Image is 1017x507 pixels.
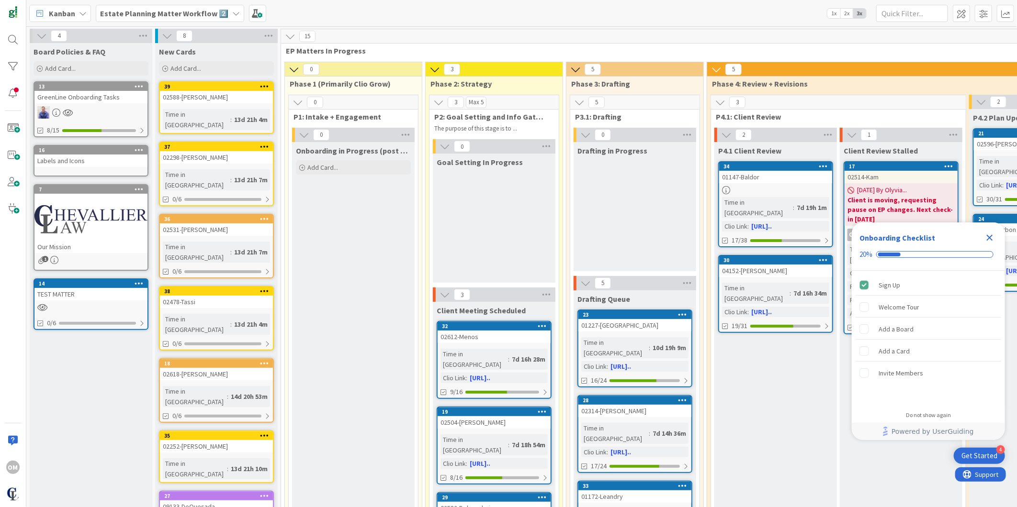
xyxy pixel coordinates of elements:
span: 3 [448,97,464,108]
a: 3902588-[PERSON_NAME]Time in [GEOGRAPHIC_DATA]:13d 21h 4m [159,81,274,134]
div: 7d 16h 34m [791,288,829,298]
div: 13 [39,83,147,90]
span: Client Review Stalled [844,146,918,155]
div: 39 [164,83,273,90]
div: Welcome Tour [879,301,919,313]
div: 17 [849,163,958,170]
div: 23 [583,311,691,318]
span: Phase 2: Strategy [430,79,551,88]
a: Powered by UserGuiding [857,423,1000,440]
span: : [466,458,467,469]
div: 02514-Kam [845,171,958,183]
span: : [230,247,232,257]
div: Clio Link [722,307,747,317]
div: 3802478-Tassi [160,287,273,308]
div: 37 [160,143,273,151]
div: 30 [719,256,832,265]
span: : [466,373,467,383]
a: 16Labels and Icons [34,145,148,176]
span: P2: Goal Setting and Info Gathering [434,112,547,121]
div: Checklist progress: 20% [859,250,997,259]
div: 28 [578,396,691,405]
div: Time in [GEOGRAPHIC_DATA] [163,314,230,335]
span: Goal Setting In Progress [437,157,523,167]
div: Sign Up [879,279,900,291]
a: 3401147-BaldorTime in [GEOGRAPHIC_DATA]:7d 19h 1mClio Link:[URL]..17/38 [718,161,833,247]
b: Estate Planning Matter Workflow 2️⃣ [100,9,228,18]
div: 16 [39,147,147,154]
a: 3502252-[PERSON_NAME]Time in [GEOGRAPHIC_DATA]:13d 21h 10m [159,430,274,483]
div: 33 [583,483,691,489]
div: Time in [GEOGRAPHIC_DATA] [163,458,227,479]
div: Time in [GEOGRAPHIC_DATA] [163,386,227,407]
div: 17 [845,162,958,171]
a: 3802478-TassiTime in [GEOGRAPHIC_DATA]:13d 21h 4m0/6 [159,286,274,351]
div: 14 [34,279,147,288]
div: Clio Link [441,458,466,469]
div: GreenLine Onboarding Tasks [34,91,147,103]
span: : [230,319,232,330]
span: 5 [595,277,611,289]
div: Checklist items [852,271,1005,405]
div: 19 [442,408,551,415]
div: 29 [438,493,551,502]
span: Powered by UserGuiding [892,426,974,437]
span: New Cards [159,47,196,56]
div: 01227-[GEOGRAPHIC_DATA] [578,319,691,331]
span: Client Meeting Scheduled [437,306,526,315]
span: 30/31 [986,194,1002,204]
div: Clio Link [977,180,1002,190]
span: 5 [588,97,605,108]
div: TEST MATTER [34,288,147,300]
div: 3602531-[PERSON_NAME] [160,215,273,236]
div: 35 [160,431,273,440]
div: Time in [GEOGRAPHIC_DATA] [163,109,230,130]
a: [URL].. [751,222,772,231]
span: : [508,354,509,364]
span: 8/15 [47,125,59,135]
span: 2 [990,96,1006,108]
div: Invite Members [879,367,923,379]
span: Drafting in Progress [577,146,647,155]
div: Time in [GEOGRAPHIC_DATA] [722,283,790,304]
div: Open Get Started checklist, remaining modules: 4 [954,448,1005,464]
span: 3 [454,289,470,300]
a: [URL].. [470,459,490,468]
div: 36 [160,215,273,223]
span: 17/24 [591,461,607,471]
div: 37 [164,143,273,150]
div: 30 [723,257,832,264]
div: 28 [583,397,691,404]
div: 1902504-[PERSON_NAME] [438,408,551,429]
div: Labels and Icons [34,154,147,167]
div: 36 [164,216,273,222]
div: 02618-[PERSON_NAME] [160,368,273,380]
div: 16Labels and Icons [34,146,147,167]
div: Time in [GEOGRAPHIC_DATA] [163,242,230,263]
span: 5 [585,64,601,75]
div: Add a Board [879,323,914,335]
span: 16/24 [591,375,607,386]
div: 7 [34,185,147,194]
span: 0/6 [172,194,181,204]
span: 15 [299,31,316,42]
div: Get Started [961,451,997,461]
div: Time in [GEOGRAPHIC_DATA] [722,197,793,218]
span: 0/6 [172,339,181,349]
div: 1702514-Kam [845,162,958,183]
div: 02298-[PERSON_NAME] [160,151,273,164]
div: Checklist Container [852,222,1005,440]
span: 3 [444,64,460,75]
span: : [790,288,791,298]
div: 20% [859,250,872,259]
div: 14 [39,280,147,287]
a: [URL].. [751,308,772,316]
div: Clio Link [722,221,747,231]
div: 04152-[PERSON_NAME] [719,265,832,277]
div: Do not show again [906,411,951,419]
span: 0 [454,141,470,152]
div: Max 5 [469,100,484,105]
div: 2301227-[GEOGRAPHIC_DATA] [578,310,691,331]
span: Add Card... [45,64,76,73]
span: 0 [595,129,611,141]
